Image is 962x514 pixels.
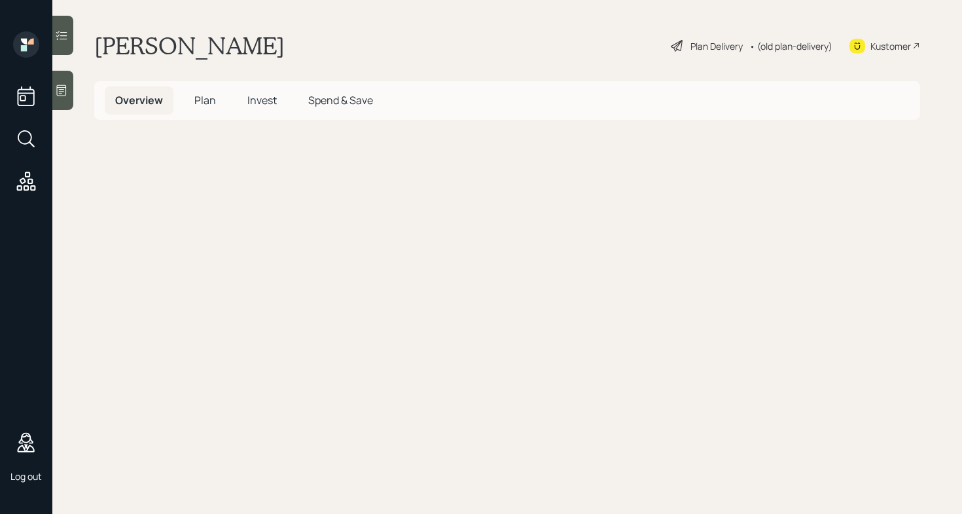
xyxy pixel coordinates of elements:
span: Overview [115,93,163,107]
div: • (old plan-delivery) [749,39,832,53]
div: Log out [10,470,42,483]
span: Plan [194,93,216,107]
div: Plan Delivery [690,39,743,53]
span: Spend & Save [308,93,373,107]
span: Invest [247,93,277,107]
h1: [PERSON_NAME] [94,31,285,60]
div: Kustomer [870,39,911,53]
